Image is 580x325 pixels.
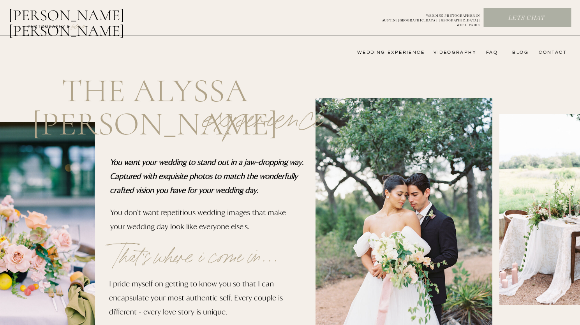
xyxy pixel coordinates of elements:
[110,157,303,194] b: You want your wedding to stand out in a jaw-dropping way. Captured with exquisite photos to match...
[482,49,498,56] a: FAQ
[484,14,569,23] a: Lets chat
[346,49,425,56] a: wedding experience
[110,205,298,240] p: You don't want repetitious wedding images that make your wedding day look like everyone else's.
[431,49,476,56] a: videography
[23,24,74,33] a: photography &
[64,21,93,30] a: FILMs
[369,14,480,22] p: WEDDING PHOTOGRAPHER IN AUSTIN | [GEOGRAPHIC_DATA] | [GEOGRAPHIC_DATA] | WORLDWIDE
[369,14,480,22] a: WEDDING PHOTOGRAPHER INAUSTIN | [GEOGRAPHIC_DATA] | [GEOGRAPHIC_DATA] | WORLDWIDE
[536,49,567,56] a: CONTACT
[111,231,305,286] p: That's where i come in...
[509,49,529,56] a: bLog
[9,7,165,26] a: [PERSON_NAME] [PERSON_NAME]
